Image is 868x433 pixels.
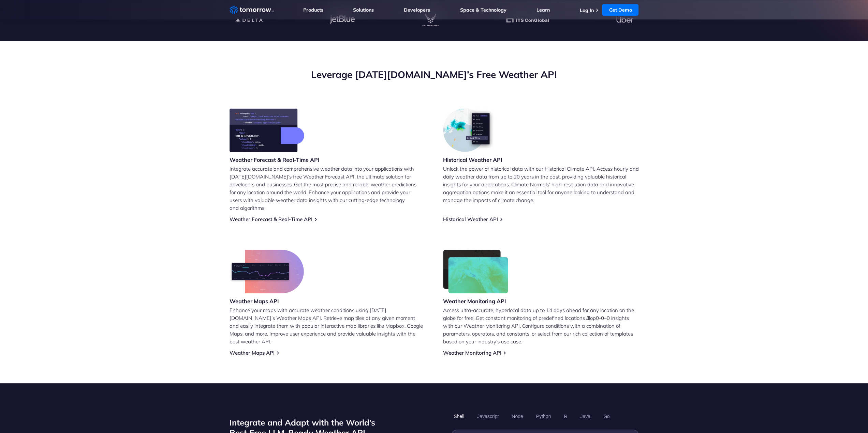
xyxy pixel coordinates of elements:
a: Products [303,7,323,13]
a: Developers [404,7,430,13]
p: Unlock the power of historical data with our Historical Climate API. Access hourly and daily weat... [443,165,639,204]
a: Historical Weather API [443,216,498,222]
a: Space & Technology [460,7,506,13]
a: Get Demo [602,4,638,16]
button: Go [601,411,612,422]
button: Javascript [475,411,501,422]
button: R [561,411,570,422]
button: Python [533,411,553,422]
p: Integrate accurate and comprehensive weather data into your applications with [DATE][DOMAIN_NAME]... [230,165,425,212]
button: Java [578,411,593,422]
button: Shell [451,411,467,422]
h3: Historical Weather API [443,156,502,164]
h3: Weather Monitoring API [443,297,509,305]
a: Solutions [353,7,374,13]
a: Log In [579,7,593,13]
a: Home link [230,5,274,15]
a: Weather Maps API [230,350,275,356]
p: Access ultra-accurate, hyperlocal data up to 14 days ahead for any location on the globe for free... [443,306,639,345]
a: Learn [536,7,550,13]
a: Weather Forecast & Real-Time API [230,216,312,222]
button: Node [509,411,525,422]
p: Enhance your maps with accurate weather conditions using [DATE][DOMAIN_NAME]’s Weather Maps API. ... [230,306,425,345]
a: Weather Monitoring API [443,350,501,356]
h3: Weather Forecast & Real-Time API [230,156,320,164]
h2: Leverage [DATE][DOMAIN_NAME]’s Free Weather API [230,68,639,81]
h3: Weather Maps API [230,297,304,305]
